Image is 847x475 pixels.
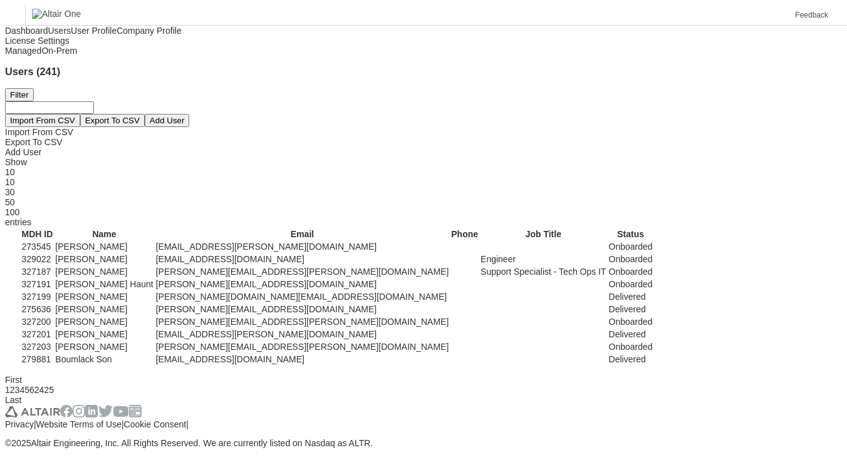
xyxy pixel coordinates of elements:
p: © 2025 Altair Engineering, Inc. All Rights Reserved. We are currently listed on Nasdaq as ALTR. [5,438,842,448]
img: facebook.svg [60,405,73,417]
span: Add User [5,147,41,157]
a: [PERSON_NAME] [55,329,127,339]
img: altair_logo.svg [5,406,60,417]
td: [EMAIL_ADDRESS][DOMAIN_NAME] [155,354,450,365]
th: Job Title [480,228,607,240]
th: Status [608,228,653,240]
td: [PERSON_NAME][EMAIL_ADDRESS][DOMAIN_NAME] [155,304,450,315]
span: | [122,419,124,429]
button: Import From CSV [5,114,80,127]
td: [EMAIL_ADDRESS][DOMAIN_NAME] [155,253,450,265]
a: 25 [44,385,54,395]
a: 5 [24,385,29,395]
td: 327203 [21,341,54,352]
td: 273545 [21,241,54,252]
a: 4 [19,385,24,395]
td: 327200 [21,316,54,327]
img: linkedin.svg [85,405,98,417]
td: Delivered [608,354,653,365]
td: [EMAIL_ADDRESS][PERSON_NAME][DOMAIN_NAME] [155,329,450,340]
a: Last [5,395,21,405]
td: [EMAIL_ADDRESS][PERSON_NAME][DOMAIN_NAME] [155,241,450,252]
td: 327201 [21,329,54,340]
span: 30 [5,187,15,197]
button: Filter [5,88,34,101]
span: Dashboard [5,26,48,36]
a: 6 [29,385,34,395]
span: Managed [5,46,41,56]
span: User Profile [71,26,117,36]
span: Users [48,26,71,36]
a: Cookie Consent [124,419,187,429]
a: [PERSON_NAME] [55,254,127,264]
div: 10 [5,167,842,177]
a: First [5,375,22,385]
td: Delivered [608,329,653,340]
img: Altair One [32,9,81,19]
a: [PERSON_NAME] [55,292,127,302]
img: instagram.svg [73,405,85,417]
td: 279881 [21,354,54,365]
td: Onboarded [608,278,653,290]
span: 50 [5,197,15,207]
button: Export To CSV [80,114,145,127]
a: 2 [10,385,15,395]
td: Support Specialist - Tech Ops IT [480,266,607,277]
th: Phone [450,228,479,240]
a: [PERSON_NAME] [55,317,127,327]
span: | [34,419,36,429]
a: [PERSON_NAME] [55,242,127,252]
span: | [186,419,189,429]
button: Add User [145,114,190,127]
td: Onboarded [608,316,653,327]
span: On-Prem [41,46,77,56]
div: Show entries [5,157,842,227]
h3: Users (241) [5,66,842,78]
img: twitter.svg [98,405,113,417]
td: 327191 [21,278,54,290]
a: 1 [5,385,10,395]
td: Onboarded [608,241,653,252]
span: 10 [5,177,15,187]
div: Pagination Navigation [5,385,842,395]
td: 327187 [21,266,54,277]
td: [PERSON_NAME][EMAIL_ADDRESS][PERSON_NAME][DOMAIN_NAME] [155,266,450,277]
span: Export To CSV [85,116,140,125]
span: Import From CSV [10,116,75,125]
td: 329022 [21,253,54,265]
td: Delivered [608,291,653,302]
a: Boumlack Son [55,354,112,364]
span: Export To CSV [5,137,63,147]
td: [PERSON_NAME][DOMAIN_NAME][EMAIL_ADDRESS][DOMAIN_NAME] [155,291,450,302]
span: License Settings [5,36,70,46]
td: [PERSON_NAME][EMAIL_ADDRESS][PERSON_NAME][DOMAIN_NAME] [155,341,450,352]
th: MDH ID [21,228,54,240]
td: 275636 [21,304,54,315]
a: Website Terms of Use [36,419,122,429]
span: 100 [5,207,19,217]
td: Onboarded [608,253,653,265]
a: Privacy [5,419,34,429]
a: [PERSON_NAME] [55,267,127,277]
a: 3 [15,385,20,395]
span: Company Profile [117,26,182,36]
td: Onboarded [608,266,653,277]
td: Engineer [480,253,607,265]
span: Import From CSV [5,127,73,137]
th: Name [55,228,153,240]
a: [PERSON_NAME] [55,304,127,314]
th: Email [155,228,450,240]
a: [PERSON_NAME] Haunt [55,279,153,289]
td: [PERSON_NAME][EMAIL_ADDRESS][PERSON_NAME][DOMAIN_NAME] [155,316,450,327]
td: 327199 [21,291,54,302]
a: 24 [34,385,44,395]
img: youtube.svg [113,406,129,417]
span: Feedback [795,11,828,19]
a: [PERSON_NAME] [55,342,127,352]
td: Onboarded [608,341,653,352]
td: Delivered [608,304,653,315]
img: blog.svg [129,405,142,417]
td: [PERSON_NAME][EMAIL_ADDRESS][DOMAIN_NAME] [155,278,450,290]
